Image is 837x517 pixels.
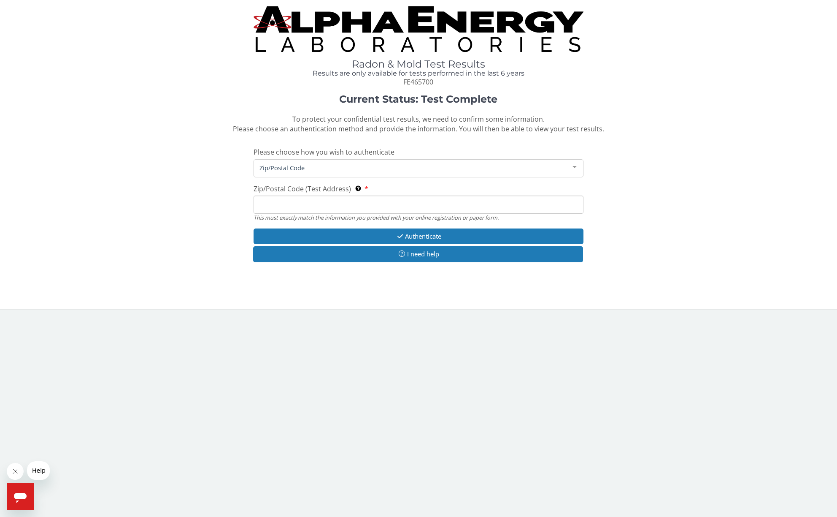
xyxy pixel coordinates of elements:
span: FE465700 [403,77,433,87]
div: This must exactly match the information you provided with your online registration or paper form. [254,214,583,221]
span: Zip/Postal Code (Test Address) [254,184,351,193]
img: TightCrop.jpg [254,6,583,52]
button: Authenticate [254,229,583,244]
button: I need help [253,246,583,262]
span: To protect your confidential test results, we need to confirm some information. Please choose an ... [233,114,604,133]
iframe: Close message [7,463,24,480]
span: Zip/Postal Code [257,163,566,172]
iframe: Message from company [27,461,50,480]
iframe: Button to launch messaging window [7,483,34,510]
h1: Radon & Mold Test Results [254,59,583,70]
strong: Current Status: Test Complete [339,93,497,105]
h4: Results are only available for tests performed in the last 6 years [254,70,583,77]
span: Please choose how you wish to authenticate [254,147,394,157]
